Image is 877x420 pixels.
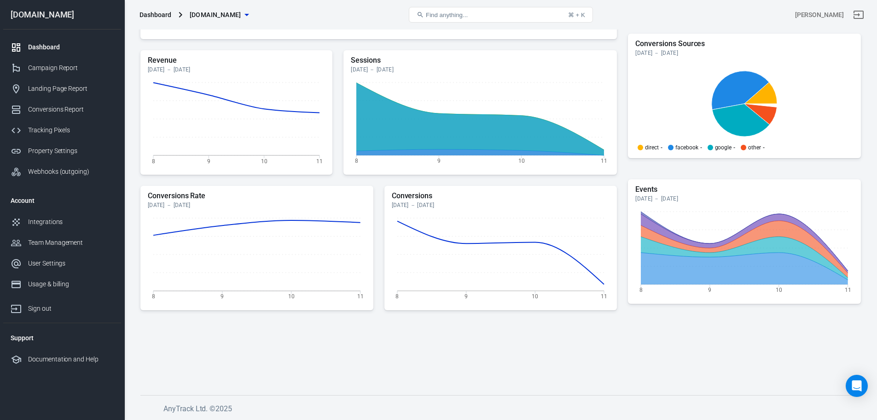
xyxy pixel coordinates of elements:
[351,56,610,65] h5: Sessions
[3,161,121,182] a: Webhooks (outgoing)
[28,279,114,289] div: Usage & billing
[3,253,121,274] a: User Settings
[733,145,735,150] span: -
[28,304,114,314] div: Sign out
[28,238,114,248] div: Team Management
[316,158,323,164] tspan: 11
[186,6,252,24] button: [DOMAIN_NAME]
[532,293,538,300] tspan: 10
[351,66,610,73] div: [DATE] － [DATE]
[288,293,295,300] tspan: 10
[28,259,114,268] div: User Settings
[3,78,121,99] a: Landing Page Report
[635,39,854,48] h5: Conversions Sources
[3,120,121,141] a: Tracking Pixels
[645,145,659,150] p: direct
[190,9,241,21] span: pflegetasche.ch
[675,145,698,150] p: facebook
[221,293,224,300] tspan: 9
[392,191,610,201] h5: Conversions
[3,37,121,58] a: Dashboard
[392,201,610,209] div: [DATE] － [DATE]
[28,42,114,52] div: Dashboard
[635,185,854,194] h5: Events
[28,105,114,114] div: Conversions Report
[28,217,114,227] div: Integrations
[3,327,121,349] li: Support
[28,63,114,73] div: Campaign Report
[848,4,870,26] a: Sign out
[139,10,171,19] div: Dashboard
[148,191,366,201] h5: Conversions Rate
[28,84,114,94] div: Landing Page Report
[465,293,468,300] tspan: 9
[148,56,325,65] h5: Revenue
[148,201,366,209] div: [DATE] － [DATE]
[661,145,662,150] span: -
[601,158,607,164] tspan: 11
[568,12,585,18] div: ⌘ + K
[846,375,868,397] div: Open Intercom Messenger
[28,125,114,135] div: Tracking Pixels
[639,287,643,293] tspan: 8
[763,145,765,150] span: -
[3,58,121,78] a: Campaign Report
[409,7,593,23] button: Find anything...⌘ + K
[261,158,267,164] tspan: 10
[635,49,854,57] div: [DATE] － [DATE]
[845,287,851,293] tspan: 11
[28,146,114,156] div: Property Settings
[518,158,525,164] tspan: 10
[776,287,782,293] tspan: 10
[163,403,854,414] h6: AnyTrack Ltd. © 2025
[748,145,761,150] p: other
[3,11,121,19] div: [DOMAIN_NAME]
[3,232,121,253] a: Team Management
[3,295,121,319] a: Sign out
[3,99,121,120] a: Conversions Report
[3,212,121,232] a: Integrations
[28,355,114,364] div: Documentation and Help
[395,293,399,300] tspan: 8
[148,66,325,73] div: [DATE] － [DATE]
[152,158,155,164] tspan: 8
[152,293,155,300] tspan: 8
[715,145,732,150] p: google
[601,293,607,300] tspan: 11
[3,141,121,161] a: Property Settings
[426,12,468,18] span: Find anything...
[3,274,121,295] a: Usage & billing
[700,145,702,150] span: -
[437,158,441,164] tspan: 9
[709,287,712,293] tspan: 9
[28,167,114,177] div: Webhooks (outgoing)
[355,158,358,164] tspan: 8
[357,293,364,300] tspan: 11
[635,195,854,202] div: [DATE] － [DATE]
[795,10,844,20] div: Account id: lFeZapHD
[3,189,121,212] li: Account
[207,158,210,164] tspan: 9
